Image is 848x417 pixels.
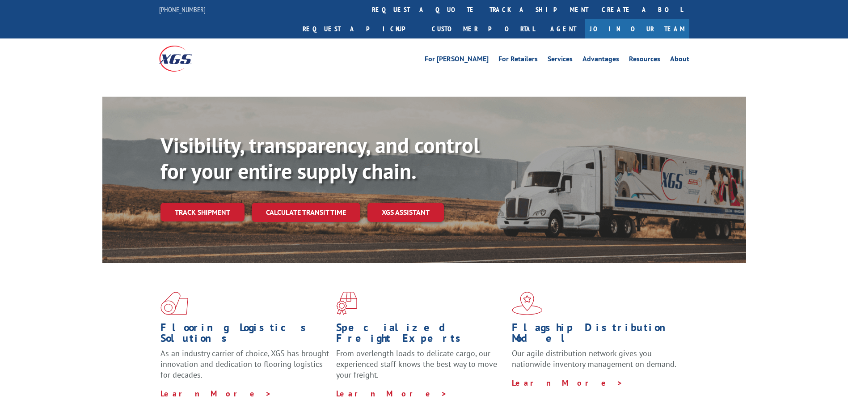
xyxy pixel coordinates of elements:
[160,388,272,399] a: Learn More >
[159,5,206,14] a: [PHONE_NUMBER]
[512,292,543,315] img: xgs-icon-flagship-distribution-model-red
[425,19,541,38] a: Customer Portal
[252,203,360,222] a: Calculate transit time
[512,348,676,369] span: Our agile distribution network gives you nationwide inventory management on demand.
[160,131,480,185] b: Visibility, transparency, and control for your entire supply chain.
[548,55,573,65] a: Services
[512,322,681,348] h1: Flagship Distribution Model
[670,55,689,65] a: About
[296,19,425,38] a: Request a pickup
[629,55,660,65] a: Resources
[336,348,505,388] p: From overlength loads to delicate cargo, our experienced staff knows the best way to move your fr...
[425,55,489,65] a: For [PERSON_NAME]
[498,55,538,65] a: For Retailers
[160,292,188,315] img: xgs-icon-total-supply-chain-intelligence-red
[367,203,444,222] a: XGS ASSISTANT
[160,203,245,221] a: Track shipment
[160,322,329,348] h1: Flooring Logistics Solutions
[160,348,329,380] span: As an industry carrier of choice, XGS has brought innovation and dedication to flooring logistics...
[512,378,623,388] a: Learn More >
[541,19,585,38] a: Agent
[336,292,357,315] img: xgs-icon-focused-on-flooring-red
[336,322,505,348] h1: Specialized Freight Experts
[336,388,447,399] a: Learn More >
[582,55,619,65] a: Advantages
[585,19,689,38] a: Join Our Team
